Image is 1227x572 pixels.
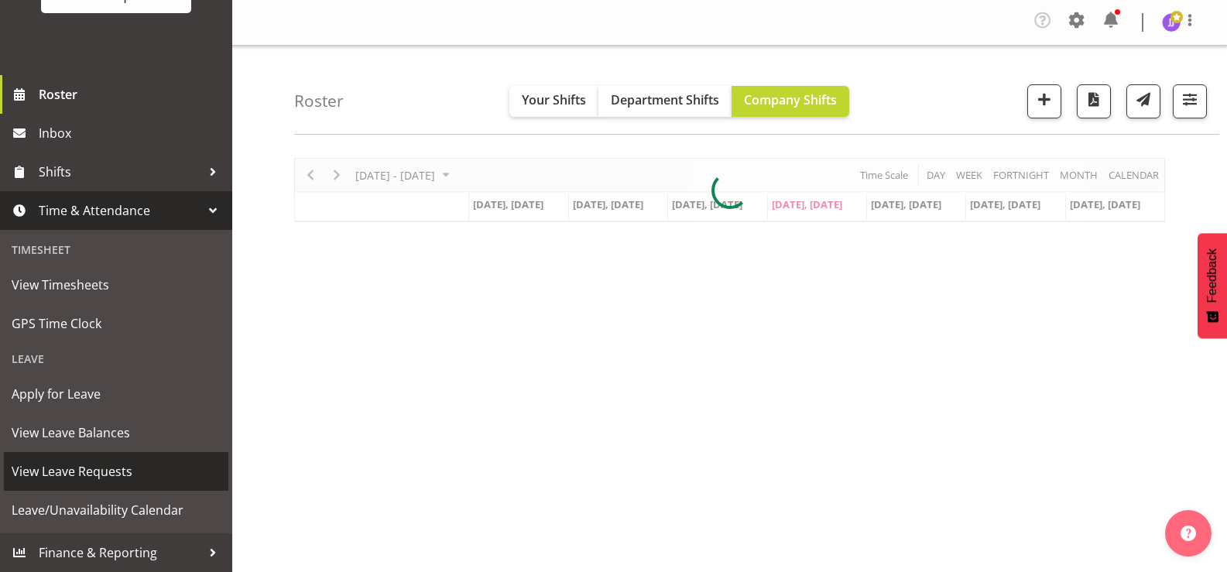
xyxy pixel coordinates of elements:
[522,91,586,108] span: Your Shifts
[509,86,598,117] button: Your Shifts
[39,122,224,145] span: Inbox
[1181,526,1196,541] img: help-xxl-2.png
[4,343,228,375] div: Leave
[732,86,849,117] button: Company Shifts
[1126,84,1160,118] button: Send a list of all shifts for the selected filtered period to all rostered employees.
[39,83,224,106] span: Roster
[1198,233,1227,338] button: Feedback - Show survey
[12,498,221,522] span: Leave/Unavailability Calendar
[1173,84,1207,118] button: Filter Shifts
[744,91,837,108] span: Company Shifts
[1027,84,1061,118] button: Add a new shift
[4,375,228,413] a: Apply for Leave
[4,304,228,343] a: GPS Time Clock
[1162,13,1181,32] img: janelle-jonkers702.jpg
[1077,84,1111,118] button: Download a PDF of the roster according to the set date range.
[4,265,228,304] a: View Timesheets
[4,413,228,452] a: View Leave Balances
[4,491,228,529] a: Leave/Unavailability Calendar
[4,452,228,491] a: View Leave Requests
[611,91,719,108] span: Department Shifts
[39,160,201,183] span: Shifts
[12,460,221,483] span: View Leave Requests
[12,312,221,335] span: GPS Time Clock
[12,273,221,296] span: View Timesheets
[39,541,201,564] span: Finance & Reporting
[39,199,201,222] span: Time & Attendance
[4,234,228,265] div: Timesheet
[294,92,344,110] h4: Roster
[12,382,221,406] span: Apply for Leave
[12,421,221,444] span: View Leave Balances
[598,86,732,117] button: Department Shifts
[1205,248,1219,303] span: Feedback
